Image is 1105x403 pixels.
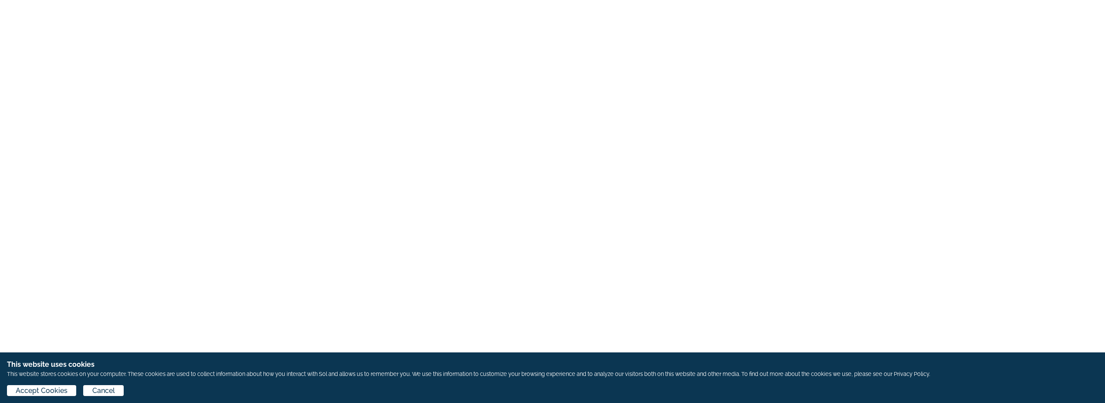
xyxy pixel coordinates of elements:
[83,385,123,396] button: Cancel
[7,385,76,396] button: Accept Cookies
[7,370,1098,378] p: This website stores cookies on your computer. These cookies are used to collect information about...
[16,386,68,396] span: Accept Cookies
[7,359,1098,370] h1: This website uses cookies
[92,386,115,396] span: Cancel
